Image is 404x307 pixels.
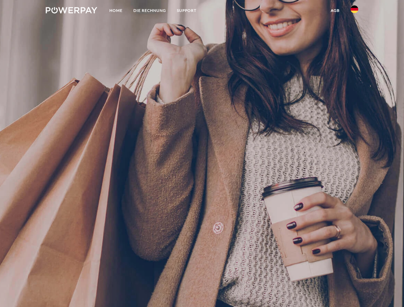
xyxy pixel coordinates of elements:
[325,5,345,16] a: agb
[128,5,171,16] a: DIE RECHNUNG
[46,7,97,13] img: logo-powerpay-white.svg
[104,5,128,16] a: Home
[171,5,202,16] a: SUPPORT
[351,5,358,13] img: de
